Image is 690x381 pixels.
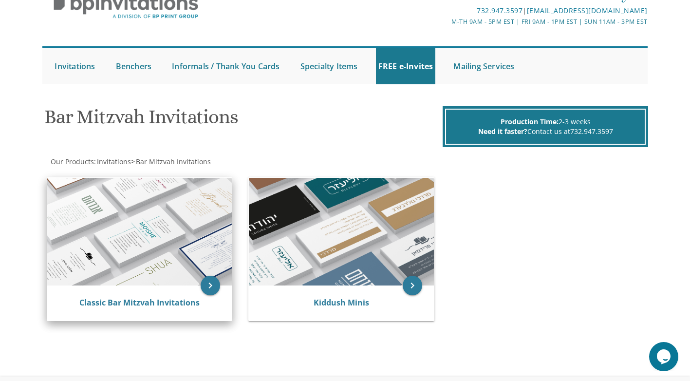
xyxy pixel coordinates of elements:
a: Our Products [50,157,94,166]
a: [EMAIL_ADDRESS][DOMAIN_NAME] [527,6,648,15]
div: M-Th 9am - 5pm EST | Fri 9am - 1pm EST | Sun 11am - 3pm EST [244,17,647,27]
a: Informals / Thank You Cards [169,48,282,84]
a: keyboard_arrow_right [403,276,422,295]
div: : [42,157,345,167]
img: Classic Bar Mitzvah Invitations [47,178,232,286]
a: Kiddush Minis [314,297,369,308]
span: Bar Mitzvah Invitations [136,157,211,166]
a: Classic Bar Mitzvah Invitations [79,297,200,308]
iframe: chat widget [649,342,680,371]
a: Invitations [52,48,97,84]
h1: Bar Mitzvah Invitations [44,106,440,135]
a: Specialty Items [298,48,360,84]
a: Mailing Services [451,48,517,84]
span: Invitations [97,157,131,166]
span: Need it faster? [478,127,527,136]
span: Production Time: [501,117,559,126]
a: Benchers [113,48,154,84]
a: Bar Mitzvah Invitations [135,157,211,166]
a: 732.947.3597 [477,6,522,15]
a: 732.947.3597 [570,127,613,136]
a: Invitations [96,157,131,166]
div: | [244,5,647,17]
img: Kiddush Minis [249,178,433,286]
a: FREE e-Invites [376,48,436,84]
div: 2-3 weeks Contact us at [445,109,646,145]
a: keyboard_arrow_right [201,276,220,295]
span: > [131,157,211,166]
